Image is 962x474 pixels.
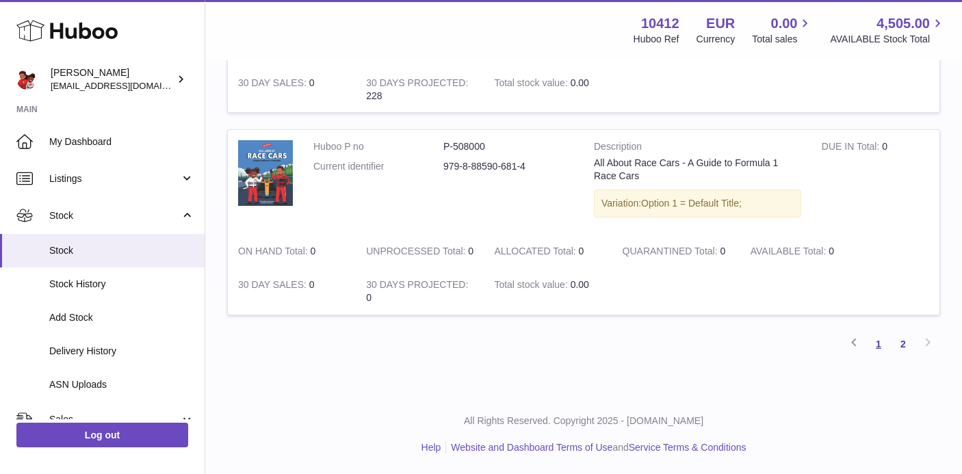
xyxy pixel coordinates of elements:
[443,160,573,173] dd: 979-8-88590-681-4
[697,33,736,46] div: Currency
[51,66,174,92] div: [PERSON_NAME]
[494,246,578,260] strong: ALLOCATED Total
[366,279,468,293] strong: 30 DAYS PROJECTED
[313,160,443,173] dt: Current identifier
[594,157,801,183] div: All About Race Cars - A Guide to Formula 1 Race Cars
[594,140,801,157] strong: Description
[494,279,570,293] strong: Total stock value
[451,442,612,453] a: Website and Dashboard Terms of Use
[876,14,930,33] span: 4,505.00
[752,33,813,46] span: Total sales
[49,311,194,324] span: Add Stock
[494,77,570,92] strong: Total stock value
[830,14,946,46] a: 4,505.00 AVAILABLE Stock Total
[238,246,311,260] strong: ON HAND Total
[752,14,813,46] a: 0.00 Total sales
[313,140,443,153] dt: Huboo P no
[238,140,293,205] img: product image
[443,140,573,153] dd: P-508000
[866,332,891,356] a: 1
[641,14,679,33] strong: 10412
[720,246,725,256] span: 0
[356,235,484,268] td: 0
[822,141,882,155] strong: DUE IN Total
[16,69,37,90] img: hello@redracerbooks.com
[49,209,180,222] span: Stock
[49,172,180,185] span: Listings
[366,246,468,260] strong: UNPROCESSED Total
[49,378,194,391] span: ASN Uploads
[771,14,798,33] span: 0.00
[228,66,356,113] td: 0
[446,441,746,454] li: and
[16,423,188,447] a: Log out
[421,442,441,453] a: Help
[238,279,309,293] strong: 30 DAY SALES
[623,246,720,260] strong: QUARANTINED Total
[51,80,201,91] span: [EMAIL_ADDRESS][DOMAIN_NAME]
[830,33,946,46] span: AVAILABLE Stock Total
[811,130,939,235] td: 0
[356,66,484,113] td: 228
[49,345,194,358] span: Delivery History
[49,413,180,426] span: Sales
[228,235,356,268] td: 0
[641,198,742,209] span: Option 1 = Default Title;
[571,77,589,88] span: 0.00
[594,189,801,218] div: Variation:
[891,332,915,356] a: 2
[706,14,735,33] strong: EUR
[49,244,194,257] span: Stock
[356,268,484,315] td: 0
[484,235,612,268] td: 0
[751,246,829,260] strong: AVAILABLE Total
[49,278,194,291] span: Stock History
[740,235,868,268] td: 0
[49,135,194,148] span: My Dashboard
[238,77,309,92] strong: 30 DAY SALES
[634,33,679,46] div: Huboo Ref
[228,268,356,315] td: 0
[366,77,468,92] strong: 30 DAYS PROJECTED
[216,414,951,427] p: All Rights Reserved. Copyright 2025 - [DOMAIN_NAME]
[571,279,589,290] span: 0.00
[629,442,746,453] a: Service Terms & Conditions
